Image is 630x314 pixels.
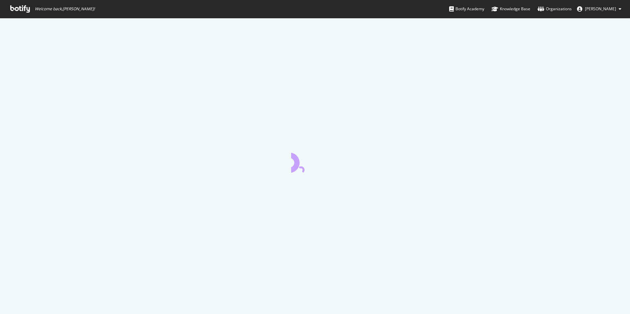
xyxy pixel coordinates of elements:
div: Knowledge Base [492,6,530,12]
button: [PERSON_NAME] [572,4,627,14]
span: Oksana Salvarovska [585,6,616,12]
div: Botify Academy [449,6,484,12]
span: Welcome back, [PERSON_NAME] ! [35,6,95,12]
div: animation [291,149,339,173]
div: Organizations [538,6,572,12]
